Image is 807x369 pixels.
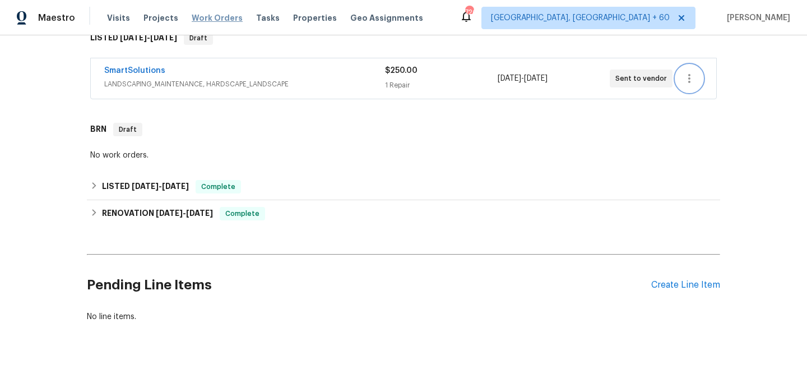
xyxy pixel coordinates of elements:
span: [GEOGRAPHIC_DATA], [GEOGRAPHIC_DATA] + 60 [491,12,670,24]
span: [DATE] [162,182,189,190]
span: Properties [293,12,337,24]
span: Draft [185,33,212,44]
span: - [156,209,213,217]
div: LISTED [DATE]-[DATE]Complete [87,173,720,200]
div: RENOVATION [DATE]-[DATE]Complete [87,200,720,227]
span: Geo Assignments [350,12,423,24]
h2: Pending Line Items [87,259,651,311]
span: [DATE] [524,75,548,82]
div: Create Line Item [651,280,720,290]
span: - [498,73,548,84]
div: 1 Repair [385,80,497,91]
span: Visits [107,12,130,24]
span: - [120,34,177,41]
span: LANDSCAPING_MAINTENANCE, HARDSCAPE_LANDSCAPE [104,79,385,90]
span: [DATE] [150,34,177,41]
div: No line items. [87,311,720,322]
span: [DATE] [186,209,213,217]
a: SmartSolutions [104,67,165,75]
span: [PERSON_NAME] [722,12,790,24]
div: 726 [465,7,473,18]
span: Complete [197,181,240,192]
span: $250.00 [385,67,418,75]
div: No work orders. [90,150,717,161]
div: LISTED [DATE]-[DATE]Draft [87,20,720,56]
span: Sent to vendor [615,73,671,84]
div: BRN Draft [87,112,720,147]
span: Complete [221,208,264,219]
h6: BRN [90,123,106,136]
span: [DATE] [156,209,183,217]
h6: RENOVATION [102,207,213,220]
span: Work Orders [192,12,243,24]
h6: LISTED [102,180,189,193]
span: Projects [143,12,178,24]
h6: LISTED [90,31,177,45]
span: - [132,182,189,190]
span: Draft [114,124,141,135]
span: Tasks [256,14,280,22]
span: Maestro [38,12,75,24]
span: [DATE] [120,34,147,41]
span: [DATE] [132,182,159,190]
span: [DATE] [498,75,521,82]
